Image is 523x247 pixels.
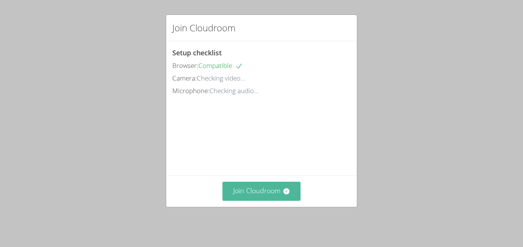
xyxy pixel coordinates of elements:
span: Microphone: [172,86,209,95]
span: Compatible [198,61,243,70]
button: Join Cloudroom [222,182,301,200]
span: Checking audio... [209,86,258,95]
span: Browser: [172,61,198,70]
h2: Join Cloudroom [172,21,235,35]
span: Checking video... [197,74,245,82]
span: Setup checklist [172,48,222,57]
span: Camera: [172,74,197,82]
